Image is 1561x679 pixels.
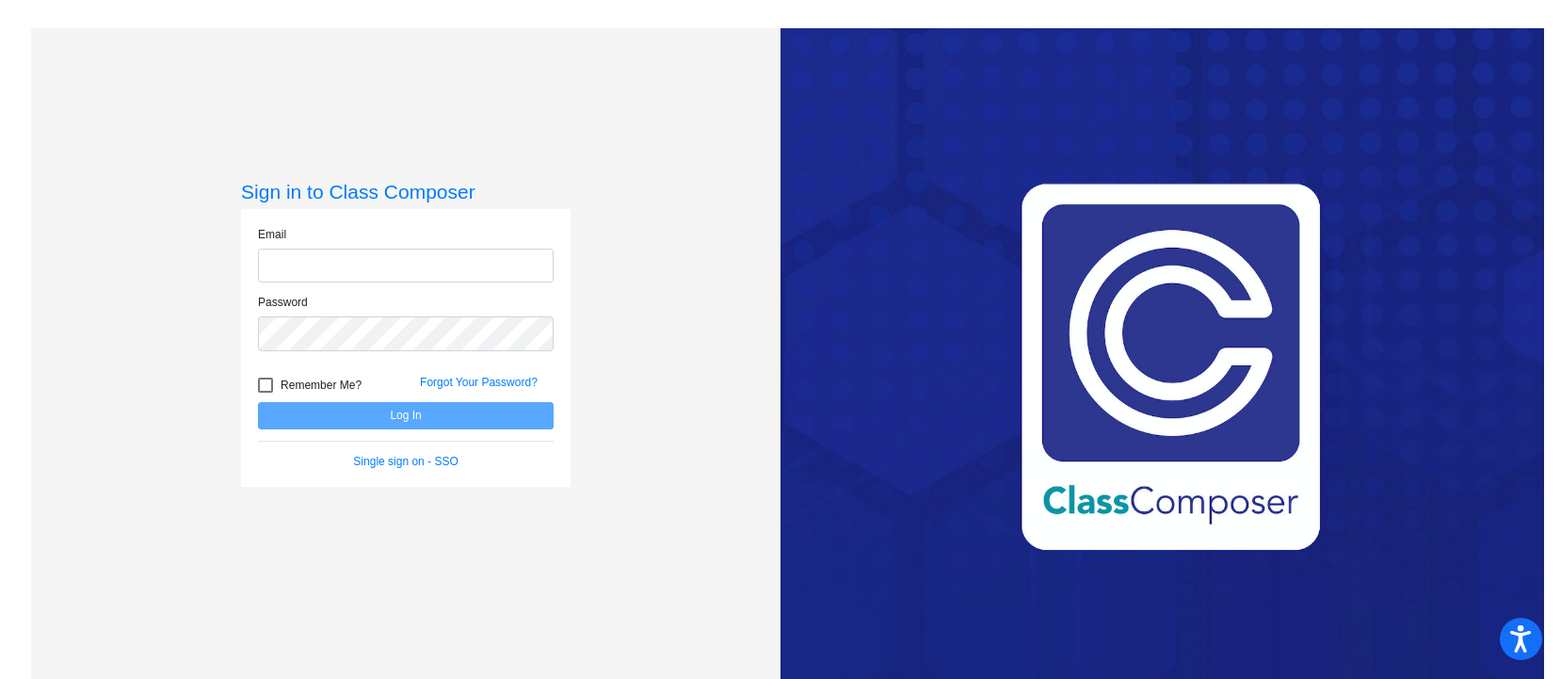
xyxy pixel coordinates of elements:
[281,374,362,396] span: Remember Me?
[258,294,308,311] label: Password
[258,226,286,243] label: Email
[420,376,538,389] a: Forgot Your Password?
[241,180,571,203] h3: Sign in to Class Composer
[353,455,458,468] a: Single sign on - SSO
[258,402,554,429] button: Log In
